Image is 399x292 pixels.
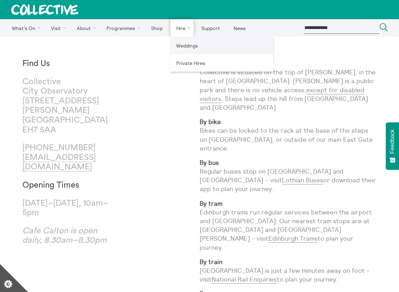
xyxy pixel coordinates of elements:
[200,258,222,266] strong: By train
[6,19,44,37] a: What's On
[200,118,221,126] strong: By bike
[45,19,69,37] a: Visit
[200,117,377,153] p: Bikes can be locked to the rack at the base of the steps on [GEOGRAPHIC_DATA], or outside of our ...
[200,199,377,252] p: Edinburgh trams run regular services between the airport and [GEOGRAPHIC_DATA]. Our nearest tram ...
[22,153,96,172] a: [EMAIL_ADDRESS][DOMAIN_NAME]
[22,77,111,135] p: Collective City Observatory [STREET_ADDRESS][PERSON_NAME] [GEOGRAPHIC_DATA] EH7 5AA
[170,54,273,72] a: Private Hires
[200,199,222,207] strong: By tram
[227,19,252,37] a: News
[22,227,107,245] em: Cafe Calton is open daily, 8.30am–8.30pm
[200,257,377,284] p: [GEOGRAPHIC_DATA] is just a few minutes away on foot – visit to plan your journey.
[170,37,273,54] a: Weddings
[71,19,99,37] a: About
[170,19,194,37] a: Hire
[200,59,377,112] p: Collective is situated on the top of [PERSON_NAME], in the heart of [GEOGRAPHIC_DATA]. [PERSON_NA...
[22,199,111,218] p: [DATE]–[DATE], 10am–5pm
[282,176,323,184] a: Lothian Buses
[386,122,399,170] button: Feedback - Show survey
[22,181,79,189] strong: Opening Times
[200,158,377,194] p: Regular buses stop on [GEOGRAPHIC_DATA] and [GEOGRAPHIC_DATA] – visit or download their app to pl...
[145,19,169,37] a: Shop
[212,275,277,284] a: National Rail Enquiries
[200,159,219,167] strong: By bus
[22,143,111,172] p: [PHONE_NUMBER]
[200,86,364,103] a: except for disabled visitors
[195,19,226,37] a: Support
[101,19,144,37] a: Programmes
[268,234,318,243] a: Edinburgh Trams
[389,129,396,154] span: Feedback
[22,59,50,68] strong: Find Us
